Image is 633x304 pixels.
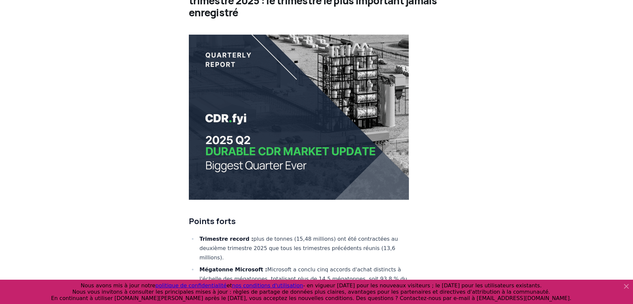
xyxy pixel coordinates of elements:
[189,35,409,200] img: image de l'article de blog
[189,215,236,226] font: Points forts
[199,236,398,261] font: plus de tonnes (15,48 millions) ont été contractées au deuxième trimestre 2025 que tous les trime...
[199,236,253,242] font: Trimestre record :
[199,266,407,291] font: Microsoft a conclu cinq accords d'achat distincts à l'échelle des mégatonnes, totalisant plus de ...
[199,266,267,273] font: Mégatonne Microsoft :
